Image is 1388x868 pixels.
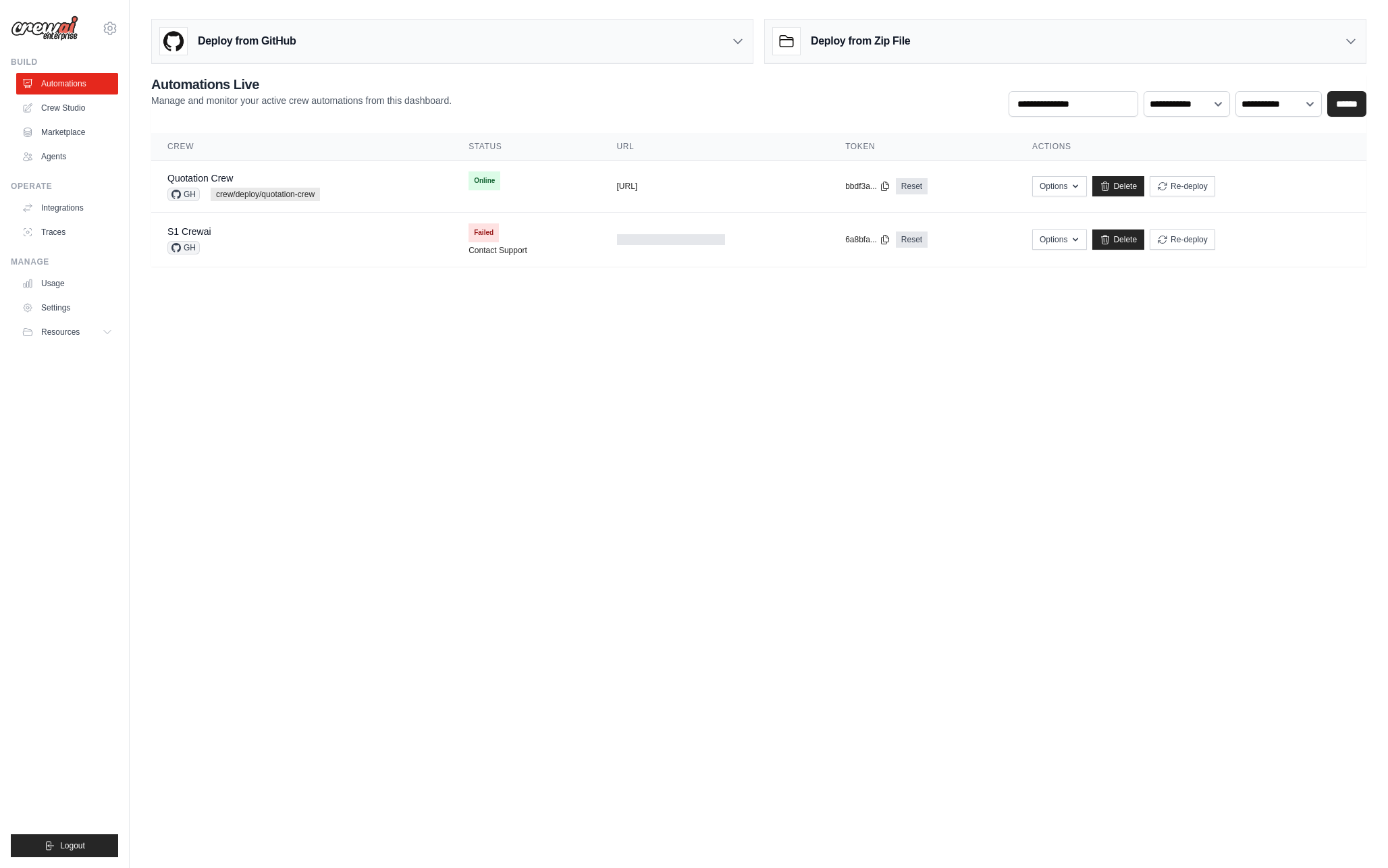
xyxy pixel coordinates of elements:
a: Reset [896,178,928,194]
a: Usage [16,273,118,294]
span: crew/deploy/quotation-crew [211,188,320,201]
span: Online [469,171,500,190]
button: Resources [16,321,118,343]
img: Logo [11,16,78,41]
div: Operate [11,181,118,192]
a: Marketplace [16,121,118,143]
button: 6a8bfa... [845,234,890,245]
th: Crew [151,133,452,161]
a: Delete [1092,176,1144,196]
th: Token [829,133,1016,161]
a: S1 Crewai [167,226,211,237]
a: Quotation Crew [167,173,233,184]
a: Crew Studio [16,97,118,119]
a: Automations [16,73,118,94]
h3: Deploy from Zip File [811,33,910,49]
button: Options [1032,229,1087,250]
th: URL [601,133,830,161]
p: Manage and monitor your active crew automations from this dashboard. [151,94,452,107]
a: Integrations [16,197,118,219]
span: GH [167,241,200,254]
button: bbdf3a... [845,181,890,192]
h3: Deploy from GitHub [198,33,296,49]
button: Re-deploy [1150,176,1215,196]
th: Actions [1016,133,1366,161]
button: Re-deploy [1150,229,1215,250]
img: GitHub Logo [160,28,187,55]
span: Logout [60,840,85,851]
th: Status [452,133,600,161]
a: Settings [16,297,118,319]
span: Failed [469,223,499,242]
button: Logout [11,834,118,857]
div: Build [11,57,118,67]
a: Traces [16,221,118,243]
a: Reset [896,232,928,248]
a: Contact Support [469,245,527,256]
a: Delete [1092,229,1144,250]
span: GH [167,188,200,201]
div: Manage [11,256,118,267]
button: Options [1032,176,1087,196]
h2: Automations Live [151,75,452,94]
span: Resources [41,327,80,337]
a: Agents [16,146,118,167]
